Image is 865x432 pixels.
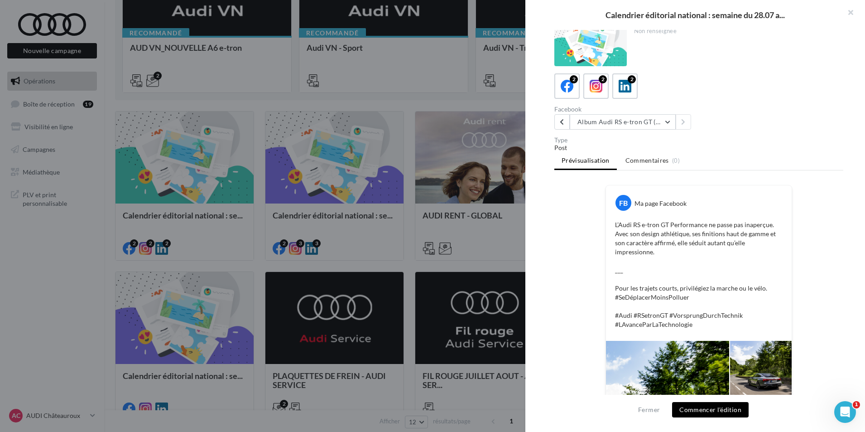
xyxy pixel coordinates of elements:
button: Album Audi RS e-tron GT (e-tron GT attack plan) [570,114,676,130]
div: Type [554,137,843,143]
div: 2 [599,75,607,83]
div: FB [615,195,631,211]
span: Commentaires [625,156,669,165]
p: L’Audi RS e-tron GT Performance ne passe pas inaperçue. Avec son design athlétique, ses finitions... [615,220,783,329]
iframe: Intercom live chat [834,401,856,423]
span: Calendrier éditorial national : semaine du 28.07 a... [605,11,785,19]
button: Commencer l'édition [672,402,749,417]
button: Fermer [634,404,663,415]
span: 1 [853,401,860,408]
div: Post [554,143,843,152]
div: 2 [628,75,636,83]
div: 2 [570,75,578,83]
span: (0) [672,157,680,164]
div: Facebook [554,106,695,112]
div: Ma page Facebook [634,199,687,208]
div: Non renseignée [634,27,836,35]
